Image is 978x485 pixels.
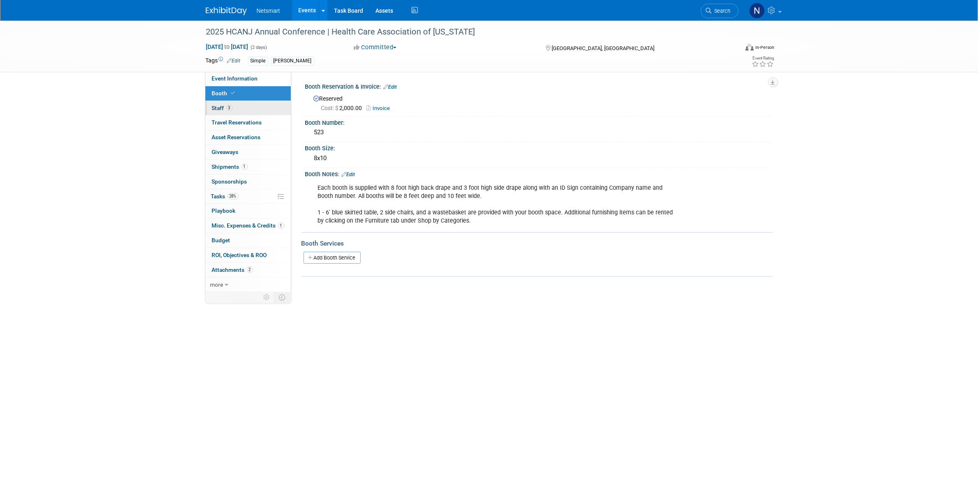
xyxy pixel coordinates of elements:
span: Event Information [212,75,258,82]
a: Attachments2 [205,263,291,277]
div: Simple [248,57,268,65]
td: Toggle Event Tabs [274,292,291,303]
span: Misc. Expenses & Credits [212,222,284,229]
img: Format-Inperson.png [746,44,754,51]
span: 3 [226,105,232,111]
a: Event Information [205,71,291,86]
span: Playbook [212,207,236,214]
span: [DATE] [DATE] [206,43,249,51]
span: more [210,281,223,288]
a: Playbook [205,204,291,218]
div: 523 [311,126,766,139]
a: Asset Reservations [205,130,291,145]
img: ExhibitDay [206,7,247,15]
a: Misc. Expenses & Credits1 [205,218,291,233]
span: 1 [278,223,284,229]
a: Travel Reservations [205,115,291,130]
div: Each booth is supplied with 8 foot high back drape and 3 foot high side drape along with an ID Si... [312,180,682,229]
span: to [223,44,231,50]
div: Booth Number: [305,117,773,127]
img: Nina Finn [749,3,765,18]
span: Tasks [211,193,239,200]
i: Booth reservation complete [231,91,235,95]
a: Staff3 [205,101,291,115]
span: Cost: $ [321,105,340,111]
a: Sponsorships [205,175,291,189]
div: 8x10 [311,152,766,165]
span: Staff [212,105,232,111]
td: Tags [206,56,241,66]
button: Committed [351,43,400,52]
a: Invoice [367,105,394,111]
div: [PERSON_NAME] [271,57,314,65]
span: 1 [242,163,248,170]
span: (2 days) [250,45,267,50]
span: 28% [228,193,239,199]
a: Giveaways [205,145,291,159]
div: Booth Reservation & Invoice: [305,80,773,91]
a: Add Booth Service [304,252,361,264]
div: In-Person [755,44,774,51]
div: 2025 HCANJ Annual Conference | Health Care Association of [US_STATE] [203,25,726,39]
span: Budget [212,237,230,244]
span: Giveaways [212,149,239,155]
span: Sponsorships [212,178,247,185]
span: Booth [212,90,237,97]
span: Shipments [212,163,248,170]
div: Booth Services [301,239,773,248]
a: Search [701,4,739,18]
span: ROI, Objectives & ROO [212,252,267,258]
td: Personalize Event Tab Strip [260,292,274,303]
a: Shipments1 [205,160,291,174]
a: Budget [205,233,291,248]
div: Booth Size: [305,142,773,152]
div: Reserved [311,92,766,113]
span: Travel Reservations [212,119,262,126]
span: [GEOGRAPHIC_DATA], [GEOGRAPHIC_DATA] [552,45,654,51]
div: Event Rating [752,56,774,60]
span: 2 [247,267,253,273]
span: Netsmart [257,7,280,14]
div: Booth Notes: [305,168,773,179]
a: more [205,278,291,292]
span: Asset Reservations [212,134,261,140]
a: ROI, Objectives & ROO [205,248,291,262]
a: Tasks28% [205,189,291,204]
span: Attachments [212,267,253,273]
a: Edit [227,58,241,64]
div: Event Format [690,43,775,55]
a: Booth [205,86,291,101]
span: Search [712,8,731,14]
a: Edit [342,172,355,177]
span: 2,000.00 [321,105,366,111]
a: Edit [384,84,397,90]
